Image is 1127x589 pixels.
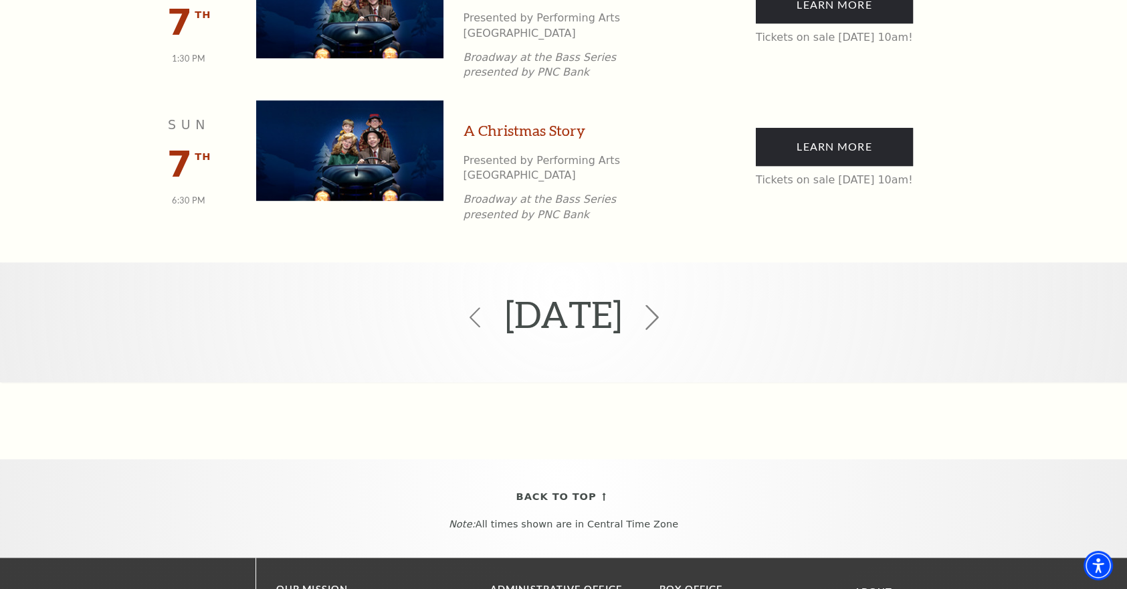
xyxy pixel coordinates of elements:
p: All times shown are in Central Time Zone [13,519,1114,530]
span: 7 [167,1,193,44]
p: Broadway at the Bass Series presented by PNC Bank [464,192,671,222]
h2: [DATE] [505,272,622,356]
p: Presented by Performing Arts [GEOGRAPHIC_DATA] [464,11,671,41]
span: Back To Top [516,489,597,505]
svg: Click to view the next month [639,305,665,331]
p: Tickets on sale [DATE] 10am! [756,30,913,45]
span: 7 [167,143,193,185]
p: Tickets on sale [DATE] 10am! [756,173,913,187]
svg: Click to view the previous month [465,307,485,327]
span: th [195,149,211,165]
p: Broadway at the Bass Series presented by PNC Bank [464,50,671,80]
a: Learn More Tickets on sale Friday, June 27 at 10am [756,128,913,165]
em: Note: [449,519,476,529]
span: th [195,7,211,23]
div: Accessibility Menu [1084,551,1113,580]
a: A Christmas Story [464,120,585,141]
span: 1:30 PM [172,54,206,64]
img: A Christmas Story [256,100,443,201]
p: Sun [149,115,229,135]
p: Presented by Performing Arts [GEOGRAPHIC_DATA] [464,153,671,183]
span: 6:30 PM [172,195,206,205]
